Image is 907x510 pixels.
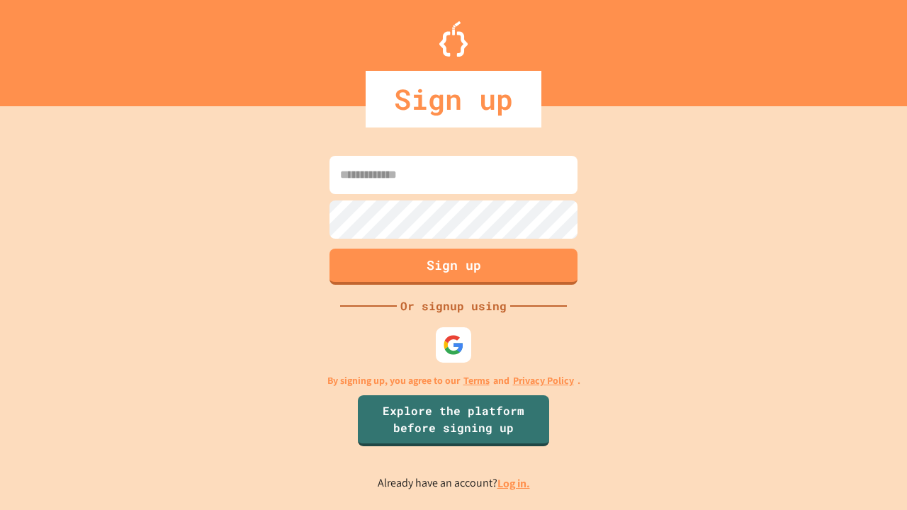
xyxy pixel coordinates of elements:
[497,476,530,491] a: Log in.
[443,334,464,356] img: google-icon.svg
[366,71,541,127] div: Sign up
[358,395,549,446] a: Explore the platform before signing up
[513,373,574,388] a: Privacy Policy
[378,475,530,492] p: Already have an account?
[439,21,468,57] img: Logo.svg
[397,297,510,314] div: Or signup using
[327,373,580,388] p: By signing up, you agree to our and .
[463,373,490,388] a: Terms
[329,249,578,285] button: Sign up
